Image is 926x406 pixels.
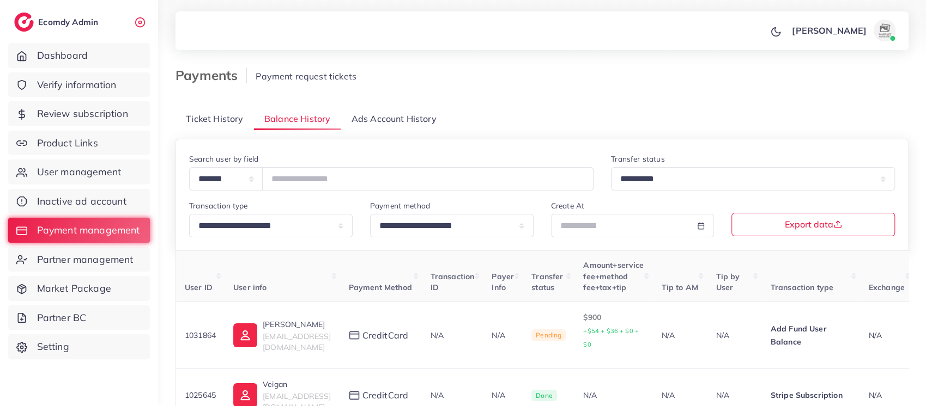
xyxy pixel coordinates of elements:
[263,318,331,331] p: [PERSON_NAME]
[37,165,121,179] span: User management
[8,218,150,243] a: Payment management
[8,131,150,156] a: Product Links
[868,390,881,400] span: N/A
[583,311,644,351] p: $900
[233,323,257,347] img: ic-user-info.36bf1079.svg
[37,78,117,92] span: Verify information
[785,220,842,229] span: Export data
[264,113,330,125] span: Balance History
[185,389,216,402] p: 1025645
[37,136,98,150] span: Product Links
[37,281,111,296] span: Market Package
[185,329,216,342] p: 1031864
[8,43,150,68] a: Dashboard
[551,200,584,211] label: Create At
[14,13,101,32] a: logoEcomdy Admin
[37,194,126,208] span: Inactive ad account
[362,329,409,342] span: creditCard
[792,24,867,37] p: [PERSON_NAME]
[786,20,900,41] a: [PERSON_NAME]avatar
[868,282,904,292] span: Exchange
[352,113,437,125] span: Ads Account History
[38,17,101,27] h2: Ecomdy Admin
[362,389,409,402] span: creditCard
[431,272,475,292] span: Transaction ID
[349,331,360,340] img: payment
[37,48,88,63] span: Dashboard
[431,390,444,400] span: N/A
[874,20,895,41] img: avatar
[37,253,134,267] span: Partner management
[868,330,881,340] span: N/A
[233,282,267,292] span: User info
[8,189,150,214] a: Inactive ad account
[492,329,514,342] p: N/A
[263,331,331,352] span: [EMAIL_ADDRESS][DOMAIN_NAME]
[8,101,150,126] a: Review subscription
[731,213,895,236] button: Export data
[661,282,698,292] span: Tip to AM
[531,329,566,341] span: Pending
[37,311,87,325] span: Partner BC
[583,390,644,401] div: N/A
[492,272,514,292] span: Payer Info
[661,389,698,402] p: N/A
[37,223,140,237] span: Payment management
[716,272,740,292] span: Tip by User
[770,389,851,402] p: Stripe Subscription
[263,378,331,391] p: Veigan
[8,334,150,359] a: Setting
[431,330,444,340] span: N/A
[770,322,851,348] p: Add Fund User Balance
[37,107,128,121] span: Review subscription
[770,282,833,292] span: Transaction type
[531,272,563,292] span: Transfer status
[8,276,150,301] a: Market Package
[716,329,753,342] p: N/A
[531,390,557,402] span: Done
[189,153,258,164] label: Search user by field
[185,282,213,292] span: User ID
[37,340,69,354] span: Setting
[189,200,248,211] label: Transaction type
[14,13,34,32] img: logo
[175,67,247,83] h3: Payments
[661,329,698,342] p: N/A
[583,327,639,348] small: +$54 + $36 + $0 + $0
[186,113,243,125] span: Ticket History
[583,260,644,292] span: Amount+service fee+method fee+tax+tip
[611,153,664,164] label: Transfer status
[8,159,150,184] a: User management
[492,389,514,402] p: N/A
[716,389,753,402] p: N/A
[8,72,150,97] a: Verify information
[8,305,150,330] a: Partner BC
[8,247,150,272] a: Partner management
[349,391,360,400] img: payment
[370,200,430,211] label: Payment method
[256,71,356,82] span: Payment request tickets
[349,282,412,292] span: Payment Method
